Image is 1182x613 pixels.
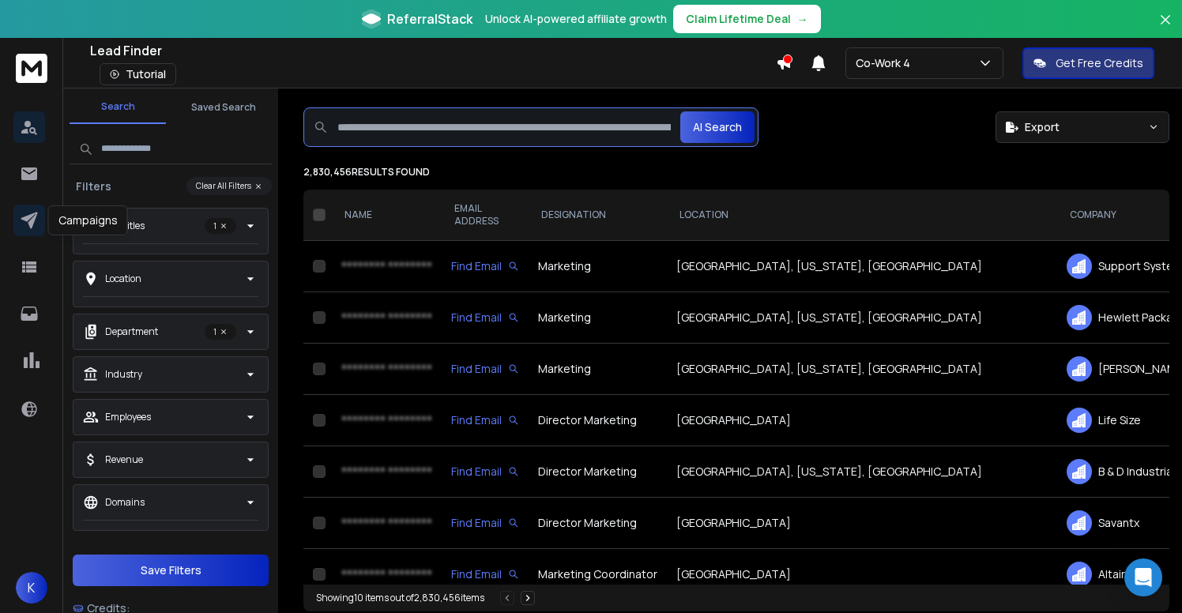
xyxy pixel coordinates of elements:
div: Find Email [451,361,519,377]
td: Marketing [529,241,667,292]
td: Marketing [529,292,667,344]
td: [GEOGRAPHIC_DATA] [667,498,1057,549]
button: Save Filters [73,555,269,586]
button: Claim Lifetime Deal→ [673,5,821,33]
p: Get Free Credits [1056,55,1143,71]
button: Tutorial [100,63,176,85]
h3: Filters [70,179,118,194]
th: EMAIL ADDRESS [442,190,529,241]
th: DESIGNATION [529,190,667,241]
p: Industry [105,368,142,381]
th: LOCATION [667,190,1057,241]
td: Director Marketing [529,446,667,498]
div: Campaigns [48,205,128,235]
p: Department [105,325,158,338]
th: NAME [332,190,442,241]
td: [GEOGRAPHIC_DATA], [US_STATE], [GEOGRAPHIC_DATA] [667,241,1057,292]
p: 1 [205,324,236,340]
button: Close banner [1155,9,1176,47]
td: [GEOGRAPHIC_DATA] [667,395,1057,446]
button: Get Free Credits [1022,47,1154,79]
td: [GEOGRAPHIC_DATA], [US_STATE], [GEOGRAPHIC_DATA] [667,344,1057,395]
button: Clear All Filters [186,177,272,195]
p: Domains [105,496,145,509]
button: K [16,572,47,604]
p: 1 [205,218,236,234]
span: → [797,11,808,27]
div: Find Email [451,464,519,479]
button: Saved Search [175,92,272,123]
div: Find Email [451,258,519,274]
td: [GEOGRAPHIC_DATA] [667,549,1057,600]
p: Location [105,273,141,285]
td: [GEOGRAPHIC_DATA], [US_STATE], [GEOGRAPHIC_DATA] [667,446,1057,498]
td: Director Marketing [529,498,667,549]
div: Find Email [451,515,519,531]
td: [GEOGRAPHIC_DATA], [US_STATE], [GEOGRAPHIC_DATA] [667,292,1057,344]
button: Search [70,91,166,124]
div: Find Email [451,412,519,428]
td: Director Marketing [529,395,667,446]
p: Revenue [105,453,143,466]
div: Open Intercom Messenger [1124,558,1162,596]
div: Find Email [451,310,519,325]
p: Unlock AI-powered affiliate growth [485,11,667,27]
p: Employees [105,411,151,423]
td: Marketing [529,344,667,395]
div: Lead Finder [90,41,776,60]
p: 2,830,456 results found [303,166,1169,179]
div: Showing 10 items out of 2,830,456 items [316,592,484,604]
p: Co-Work 4 [856,55,917,71]
td: Marketing Coordinator [529,549,667,600]
button: AI Search [680,111,755,143]
span: ReferralStack [387,9,472,28]
span: Export [1025,119,1060,135]
div: Find Email [451,566,519,582]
